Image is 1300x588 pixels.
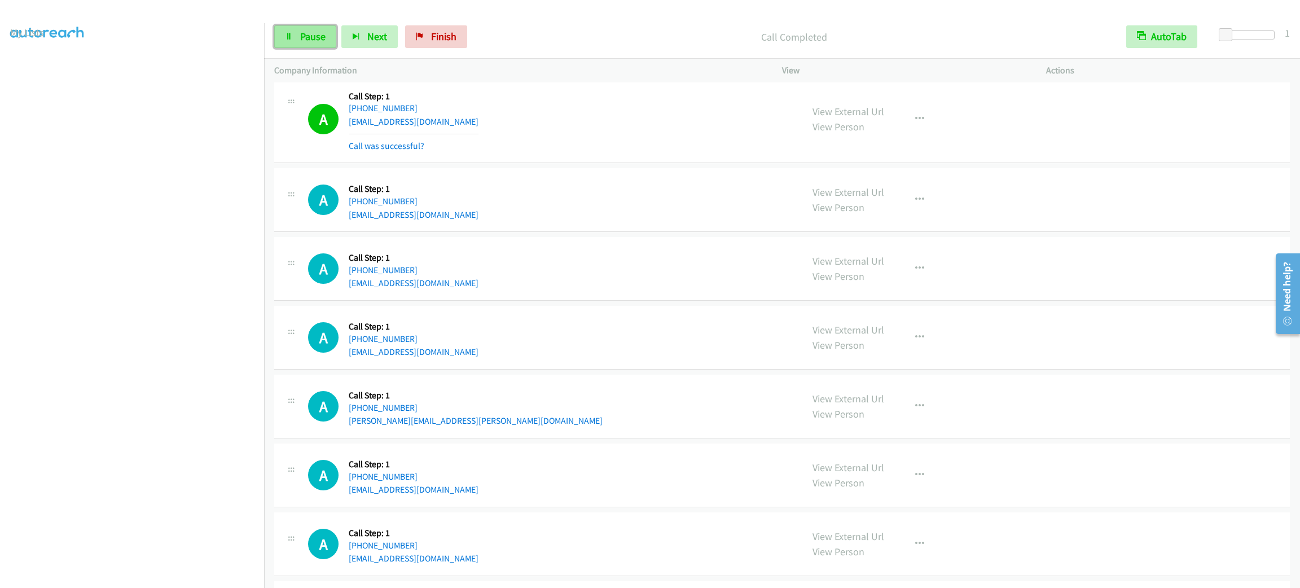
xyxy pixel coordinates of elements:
[482,29,1106,45] p: Call Completed
[308,460,339,490] div: The call is yet to be attempted
[349,459,478,470] h5: Call Step: 1
[308,529,339,559] h1: A
[349,484,478,495] a: [EMAIL_ADDRESS][DOMAIN_NAME]
[1267,249,1300,339] iframe: Resource Center
[349,265,418,275] a: [PHONE_NUMBER]
[349,334,418,344] a: [PHONE_NUMBER]
[308,391,339,422] div: The call is yet to be attempted
[341,25,398,48] button: Next
[349,402,418,413] a: [PHONE_NUMBER]
[308,185,339,215] h1: A
[813,323,884,336] a: View External Url
[813,530,884,543] a: View External Url
[274,25,336,48] a: Pause
[349,91,478,102] h5: Call Step: 1
[349,346,478,357] a: [EMAIL_ADDRESS][DOMAIN_NAME]
[813,201,864,214] a: View Person
[308,391,339,422] h1: A
[308,529,339,559] div: The call is yet to be attempted
[813,392,884,405] a: View External Url
[349,103,418,113] a: [PHONE_NUMBER]
[367,30,387,43] span: Next
[813,120,864,133] a: View Person
[308,322,339,353] h1: A
[1285,25,1290,41] div: 1
[308,104,339,134] h1: A
[813,186,884,199] a: View External Url
[813,476,864,489] a: View Person
[10,26,44,39] a: My Lists
[349,540,418,551] a: [PHONE_NUMBER]
[349,471,418,482] a: [PHONE_NUMBER]
[813,254,884,267] a: View External Url
[349,141,424,151] a: Call was successful?
[349,278,478,288] a: [EMAIL_ADDRESS][DOMAIN_NAME]
[813,461,884,474] a: View External Url
[300,30,326,43] span: Pause
[349,209,478,220] a: [EMAIL_ADDRESS][DOMAIN_NAME]
[308,253,339,284] h1: A
[274,64,762,77] p: Company Information
[813,270,864,283] a: View Person
[813,105,884,118] a: View External Url
[308,460,339,490] h1: A
[349,415,603,426] a: [PERSON_NAME][EMAIL_ADDRESS][PERSON_NAME][DOMAIN_NAME]
[782,64,1026,77] p: View
[349,183,478,195] h5: Call Step: 1
[349,116,478,127] a: [EMAIL_ADDRESS][DOMAIN_NAME]
[813,407,864,420] a: View Person
[1126,25,1197,48] button: AutoTab
[431,30,456,43] span: Finish
[349,553,478,564] a: [EMAIL_ADDRESS][DOMAIN_NAME]
[349,196,418,207] a: [PHONE_NUMBER]
[349,321,478,332] h5: Call Step: 1
[405,25,467,48] a: Finish
[813,545,864,558] a: View Person
[349,390,603,401] h5: Call Step: 1
[349,528,478,539] h5: Call Step: 1
[813,339,864,352] a: View Person
[10,50,264,586] iframe: To enrich screen reader interactions, please activate Accessibility in Grammarly extension settings
[1046,64,1290,77] p: Actions
[349,252,478,264] h5: Call Step: 1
